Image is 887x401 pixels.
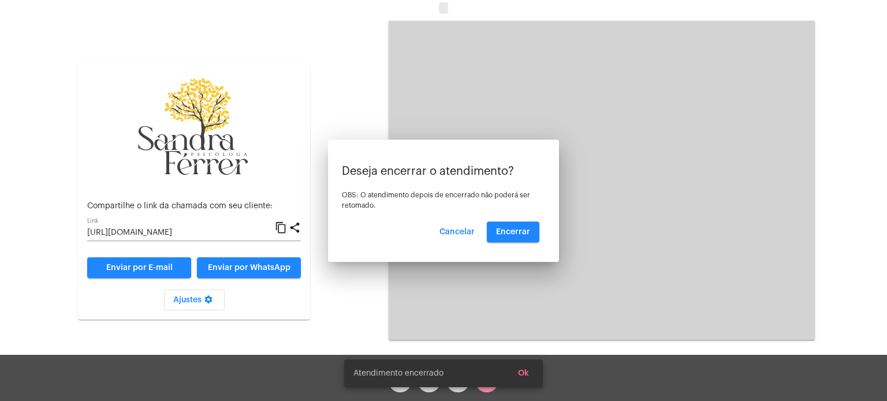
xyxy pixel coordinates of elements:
span: Encerrar [496,228,530,236]
span: Cancelar [439,228,475,236]
mat-icon: share [289,221,301,235]
p: Deseja encerrar o atendimento? [342,165,545,178]
mat-icon: settings [202,295,215,309]
span: Enviar por E-mail [106,264,173,272]
p: Compartilhe o link da chamada com seu cliente: [87,202,301,211]
span: Atendimento encerrado [353,368,443,379]
button: Cancelar [430,222,484,242]
mat-icon: content_copy [275,221,287,235]
span: OBS: O atendimento depois de encerrado não poderá ser retomado. [342,192,530,209]
img: 87cae55a-51f6-9edc-6e8c-b06d19cf5cca.png [136,73,252,182]
span: Ok [518,369,529,377]
span: Ajustes [173,296,215,304]
span: Enviar por WhatsApp [208,264,290,272]
button: Encerrar [487,222,539,242]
